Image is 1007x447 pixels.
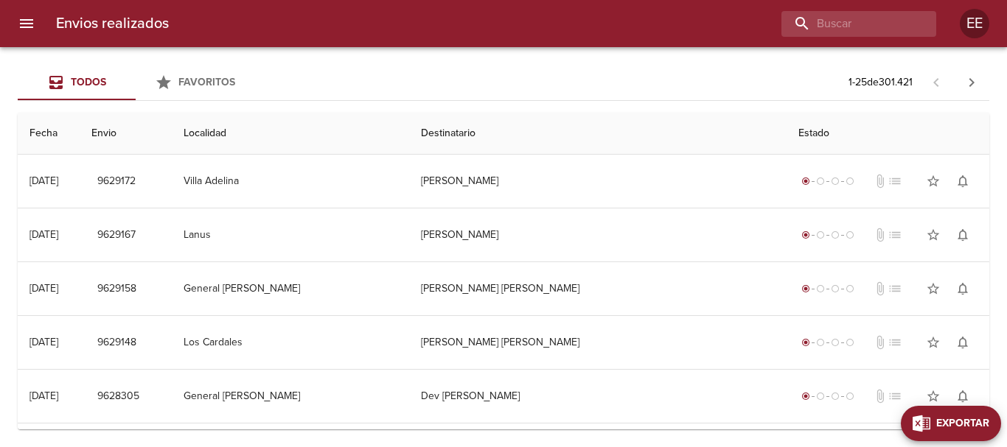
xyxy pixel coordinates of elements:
[926,228,941,242] span: star_border
[801,177,810,186] span: radio_button_checked
[888,335,902,350] span: No tiene pedido asociado
[801,230,810,239] span: radio_button_checked
[409,113,787,155] th: Destinatario
[172,316,409,369] td: Los Cardales
[888,174,902,189] span: No tiene pedido asociado
[873,174,888,189] span: No tiene documentos adjuntos
[846,392,854,401] span: radio_button_unchecked
[816,392,825,401] span: radio_button_unchecked
[816,230,825,239] span: radio_button_unchecked
[80,113,171,155] th: Envio
[926,335,941,350] span: star_border
[97,334,136,352] span: 9629148
[409,208,787,261] td: [PERSON_NAME]
[846,284,854,293] span: radio_button_unchecked
[831,284,840,293] span: radio_button_unchecked
[9,6,44,41] button: menu
[798,228,857,242] div: Generado
[948,381,978,411] button: Activar notificaciones
[18,113,80,155] th: Fecha
[97,387,139,406] span: 9628305
[71,76,106,88] span: Todos
[409,370,787,423] td: Dev [PERSON_NAME]
[926,281,941,296] span: star_border
[919,274,948,303] button: Agregar a favoritos
[816,284,825,293] span: radio_button_unchecked
[955,174,970,189] span: notifications_none
[816,177,825,186] span: radio_button_unchecked
[873,228,888,242] span: No tiene documentos adjuntos
[955,281,970,296] span: notifications_none
[846,177,854,186] span: radio_button_unchecked
[955,335,970,350] span: notifications_none
[29,336,58,348] div: [DATE]
[955,228,970,242] span: notifications_none
[409,316,787,369] td: [PERSON_NAME] [PERSON_NAME]
[172,113,409,155] th: Localidad
[91,383,145,410] button: 9628305
[849,75,913,90] p: 1 - 25 de 301.421
[936,415,989,433] span: Exportar
[888,389,902,404] span: No tiene pedido asociado
[798,335,857,350] div: Generado
[901,406,1001,441] button: Exportar Excel
[831,177,840,186] span: radio_button_unchecked
[873,281,888,296] span: No tiene documentos adjuntos
[97,280,136,298] span: 9629158
[919,220,948,250] button: Agregar a favoritos
[172,370,409,423] td: General [PERSON_NAME]
[816,338,825,347] span: radio_button_unchecked
[926,389,941,404] span: star_border
[960,9,989,38] div: EE
[831,230,840,239] span: radio_button_unchecked
[798,389,857,404] div: Generado
[888,228,902,242] span: No tiene pedido asociado
[172,155,409,208] td: Villa Adelina
[29,175,58,187] div: [DATE]
[831,338,840,347] span: radio_button_unchecked
[801,284,810,293] span: radio_button_checked
[172,262,409,315] td: General [PERSON_NAME]
[172,208,409,261] td: Lanus
[91,222,142,249] button: 9629167
[926,174,941,189] span: star_border
[873,335,888,350] span: No tiene documentos adjuntos
[948,274,978,303] button: Activar notificaciones
[846,230,854,239] span: radio_button_unchecked
[846,338,854,347] span: radio_button_unchecked
[919,381,948,411] button: Agregar a favoritos
[948,220,978,250] button: Activar notificaciones
[97,172,136,191] span: 9629172
[954,65,989,100] span: Pagina siguiente
[91,168,142,195] button: 9629172
[409,155,787,208] td: [PERSON_NAME]
[97,226,136,244] span: 9629167
[29,282,58,295] div: [DATE]
[178,76,235,88] span: Favoritos
[948,328,978,357] button: Activar notificaciones
[873,389,888,404] span: No tiene documentos adjuntos
[29,228,58,241] div: [DATE]
[798,281,857,296] div: Generado
[781,11,911,37] input: buscar
[91,329,142,356] button: 9629148
[409,262,787,315] td: [PERSON_NAME] [PERSON_NAME]
[831,392,840,401] span: radio_button_unchecked
[29,390,58,402] div: [DATE]
[798,174,857,189] div: Generado
[801,338,810,347] span: radio_button_checked
[56,12,169,35] h6: Envios realizados
[888,281,902,296] span: No tiene pedido asociado
[955,389,970,404] span: notifications_none
[91,275,142,303] button: 9629158
[18,65,254,100] div: Tabs Envios
[801,392,810,401] span: radio_button_checked
[787,113,989,155] th: Estado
